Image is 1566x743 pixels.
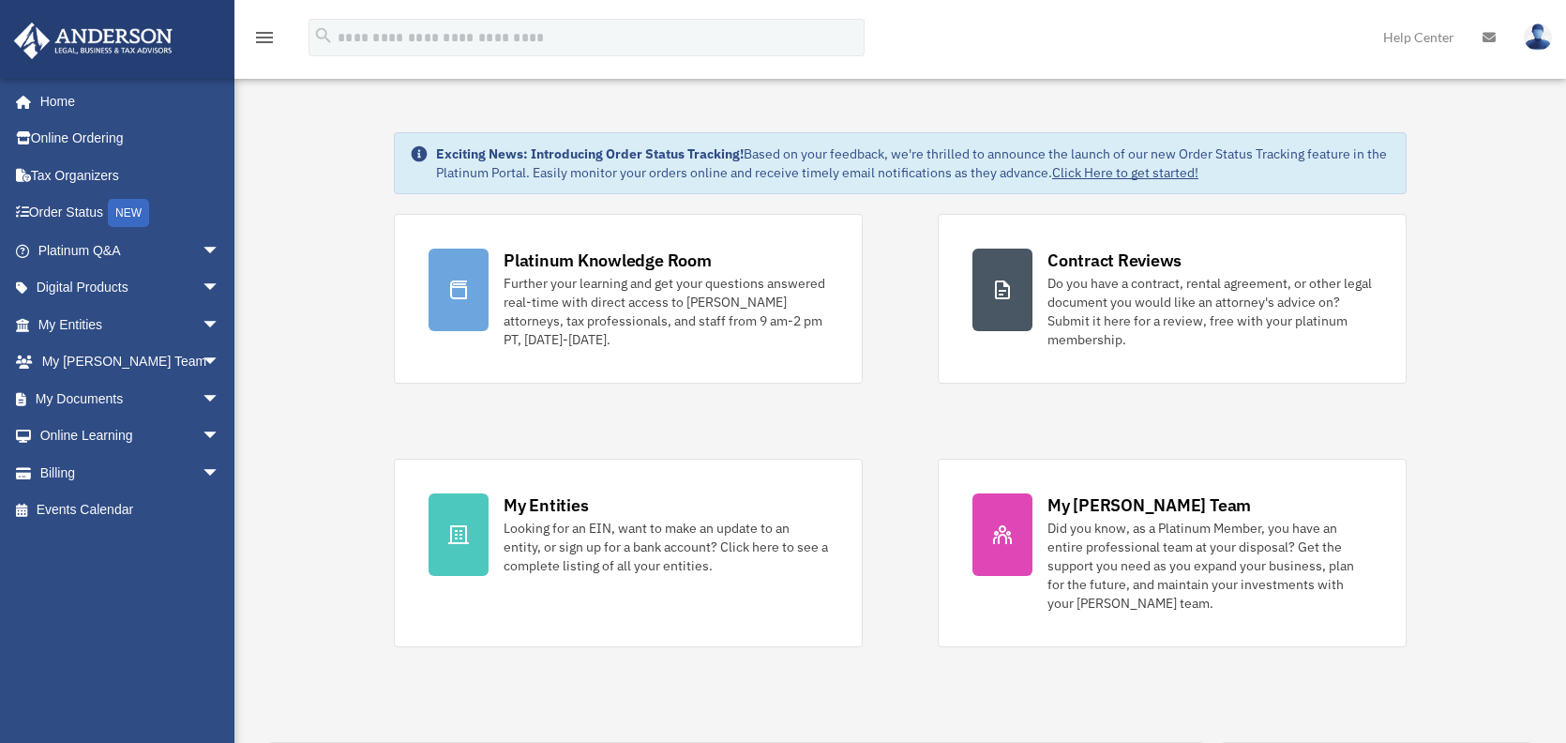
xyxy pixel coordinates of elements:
[13,269,248,307] a: Digital Productsarrow_drop_down
[504,493,588,517] div: My Entities
[13,306,248,343] a: My Entitiesarrow_drop_down
[394,214,863,384] a: Platinum Knowledge Room Further your learning and get your questions answered real-time with dire...
[436,145,744,162] strong: Exciting News: Introducing Order Status Tracking!
[13,83,239,120] a: Home
[13,194,248,233] a: Order StatusNEW
[202,417,239,456] span: arrow_drop_down
[13,454,248,492] a: Billingarrow_drop_down
[108,199,149,227] div: NEW
[938,214,1407,384] a: Contract Reviews Do you have a contract, rental agreement, or other legal document you would like...
[13,232,248,269] a: Platinum Q&Aarrow_drop_down
[1047,493,1251,517] div: My [PERSON_NAME] Team
[313,25,334,46] i: search
[504,274,828,349] div: Further your learning and get your questions answered real-time with direct access to [PERSON_NAM...
[1047,274,1372,349] div: Do you have a contract, rental agreement, or other legal document you would like an attorney's ad...
[938,459,1407,647] a: My [PERSON_NAME] Team Did you know, as a Platinum Member, you have an entire professional team at...
[202,454,239,493] span: arrow_drop_down
[13,120,248,158] a: Online Ordering
[13,343,248,381] a: My [PERSON_NAME] Teamarrow_drop_down
[394,459,863,647] a: My Entities Looking for an EIN, want to make an update to an entity, or sign up for a bank accoun...
[1047,519,1372,613] div: Did you know, as a Platinum Member, you have an entire professional team at your disposal? Get th...
[1524,23,1552,51] img: User Pic
[13,492,248,529] a: Events Calendar
[1052,164,1198,181] a: Click Here to get started!
[13,157,248,194] a: Tax Organizers
[202,343,239,382] span: arrow_drop_down
[1047,249,1182,272] div: Contract Reviews
[202,269,239,308] span: arrow_drop_down
[504,519,828,575] div: Looking for an EIN, want to make an update to an entity, or sign up for a bank account? Click her...
[202,306,239,344] span: arrow_drop_down
[13,380,248,417] a: My Documentsarrow_drop_down
[253,26,276,49] i: menu
[202,232,239,270] span: arrow_drop_down
[504,249,712,272] div: Platinum Knowledge Room
[8,23,178,59] img: Anderson Advisors Platinum Portal
[253,33,276,49] a: menu
[202,380,239,418] span: arrow_drop_down
[436,144,1391,182] div: Based on your feedback, we're thrilled to announce the launch of our new Order Status Tracking fe...
[13,417,248,455] a: Online Learningarrow_drop_down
